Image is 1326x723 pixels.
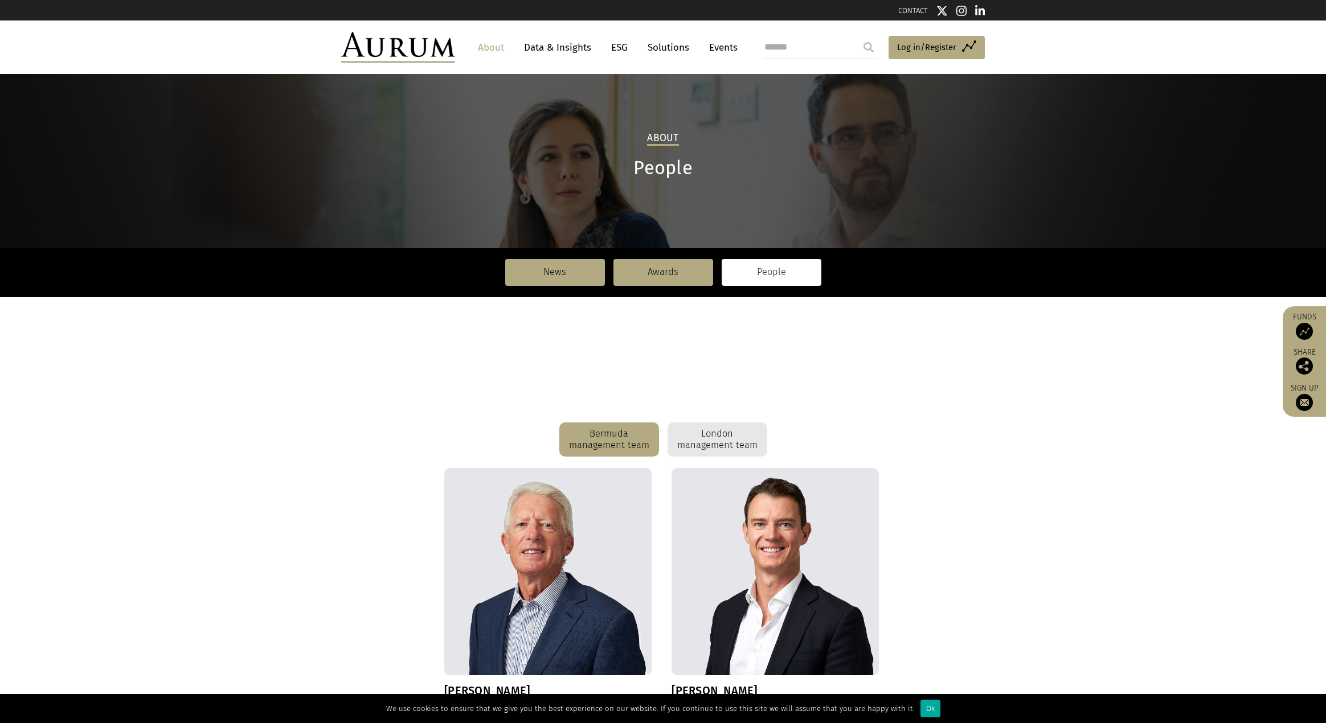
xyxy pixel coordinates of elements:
a: About [472,37,510,58]
div: London management team [668,422,767,457]
img: Aurum [341,32,455,63]
a: News [505,259,605,285]
a: CONTACT [898,6,928,15]
h3: [PERSON_NAME] [444,684,652,697]
a: ESG [605,37,633,58]
h3: [PERSON_NAME] [672,684,879,697]
a: Data & Insights [518,37,597,58]
div: Ok [920,700,940,717]
img: Share this post [1296,358,1313,375]
input: Submit [857,36,880,59]
a: Awards [613,259,713,285]
img: Linkedin icon [975,5,985,17]
a: Sign up [1288,383,1320,411]
div: Share [1288,348,1320,375]
div: Bermuda management team [559,422,659,457]
span: Log in/Register [897,40,956,54]
a: People [722,259,821,285]
h2: About [647,132,678,146]
a: Funds [1288,312,1320,340]
img: Sign up to our newsletter [1296,394,1313,411]
img: Twitter icon [936,5,948,17]
a: Log in/Register [889,36,985,60]
a: Events [703,37,738,58]
img: Access Funds [1296,323,1313,340]
h1: People [341,157,985,179]
a: Solutions [642,37,695,58]
img: Instagram icon [956,5,967,17]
